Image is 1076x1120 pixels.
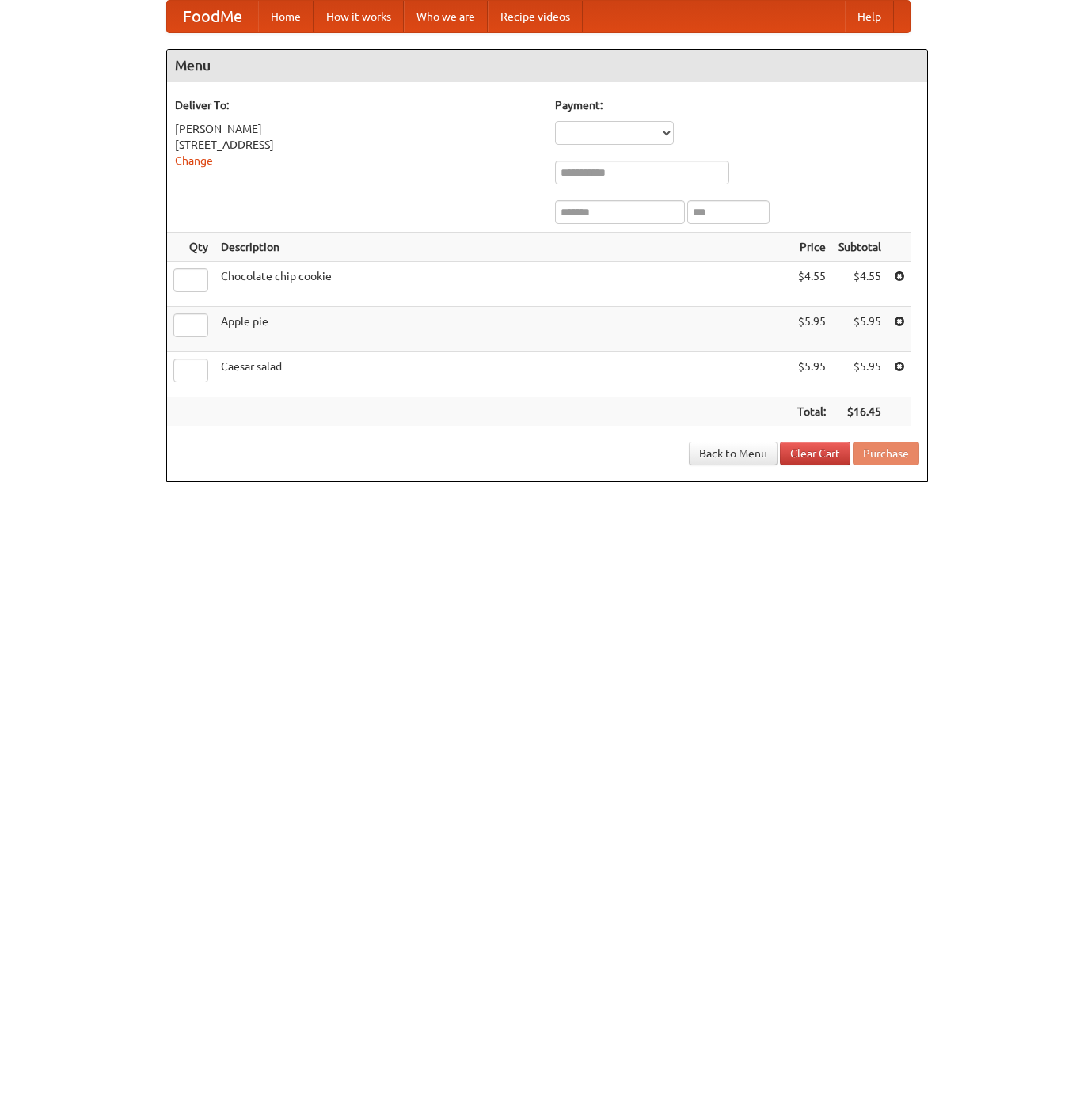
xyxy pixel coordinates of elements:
[175,121,539,137] div: [PERSON_NAME]
[832,352,888,397] td: $5.95
[314,1,404,32] a: How it works
[167,50,927,82] h4: Menu
[175,137,539,153] div: [STREET_ADDRESS]
[175,154,213,167] a: Change
[791,233,832,262] th: Price
[215,262,791,307] td: Chocolate chip cookie
[832,233,888,262] th: Subtotal
[258,1,314,32] a: Home
[832,307,888,352] td: $5.95
[780,442,850,465] a: Clear Cart
[791,397,832,427] th: Total:
[853,442,919,465] button: Purchase
[404,1,488,32] a: Who we are
[832,262,888,307] td: $4.55
[791,262,832,307] td: $4.55
[555,97,919,113] h5: Payment:
[167,1,258,32] a: FoodMe
[215,307,791,352] td: Apple pie
[215,352,791,397] td: Caesar salad
[832,397,888,427] th: $16.45
[689,442,778,465] a: Back to Menu
[488,1,583,32] a: Recipe videos
[791,307,832,352] td: $5.95
[845,1,894,32] a: Help
[167,233,215,262] th: Qty
[215,233,791,262] th: Description
[175,97,539,113] h5: Deliver To:
[791,352,832,397] td: $5.95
